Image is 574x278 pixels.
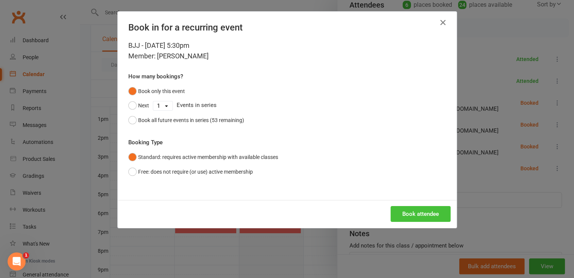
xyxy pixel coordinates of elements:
[128,22,446,33] h4: Book in for a recurring event
[128,138,163,147] label: Booking Type
[128,165,253,179] button: Free: does not require (or use) active membership
[128,98,149,113] button: Next
[128,98,446,113] div: Events in series
[128,72,183,81] label: How many bookings?
[128,40,446,61] div: BJJ - [DATE] 5:30pm Member: [PERSON_NAME]
[437,17,449,29] button: Close
[128,84,185,98] button: Book only this event
[391,206,451,222] button: Book attendee
[8,252,26,270] iframe: Intercom live chat
[128,113,244,127] button: Book all future events in series (53 remaining)
[23,252,29,258] span: 1
[128,150,278,164] button: Standard: requires active membership with available classes
[138,116,244,124] div: Book all future events in series (53 remaining)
